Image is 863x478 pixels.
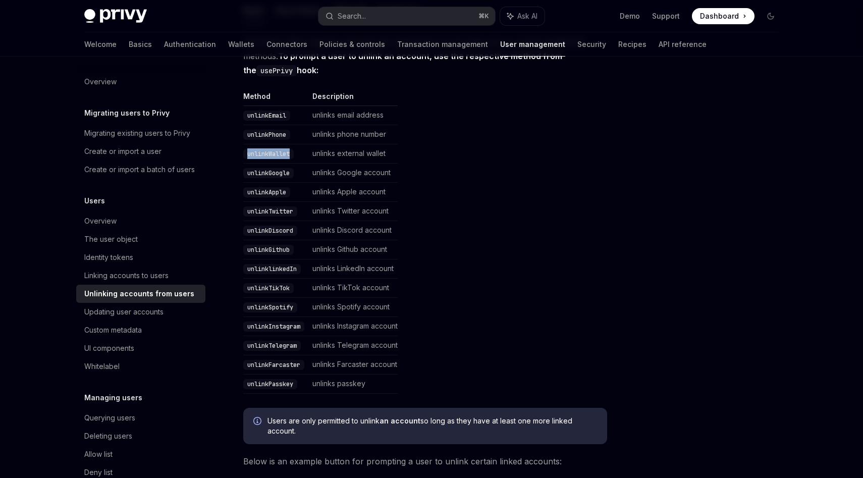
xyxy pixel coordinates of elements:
[84,233,138,245] div: The user object
[76,73,205,91] a: Overview
[76,212,205,230] a: Overview
[76,124,205,142] a: Migrating existing users to Privy
[84,215,117,227] div: Overview
[500,7,545,25] button: Ask AI
[243,360,304,370] code: unlinkFarcaster
[84,145,161,157] div: Create or import a user
[308,221,398,240] td: unlinks Discord account
[308,183,398,202] td: unlinks Apple account
[659,32,707,57] a: API reference
[76,427,205,445] a: Deleting users
[84,9,147,23] img: dark logo
[256,65,297,76] code: usePrivy
[308,106,398,125] td: unlinks email address
[76,161,205,179] a: Create or import a batch of users
[84,195,105,207] h5: Users
[84,448,113,460] div: Allow list
[164,32,216,57] a: Authentication
[243,226,297,236] code: unlinkDiscord
[84,127,190,139] div: Migrating existing users to Privy
[308,91,398,106] th: Description
[266,32,307,57] a: Connectors
[243,341,301,351] code: unlinkTelegram
[84,306,164,318] div: Updating user accounts
[243,322,304,332] code: unlinkInstagram
[84,342,134,354] div: UI components
[308,240,398,259] td: unlinks Github account
[76,445,205,463] a: Allow list
[84,430,132,442] div: Deleting users
[228,32,254,57] a: Wallets
[76,321,205,339] a: Custom metadata
[84,76,117,88] div: Overview
[692,8,754,24] a: Dashboard
[308,125,398,144] td: unlinks phone number
[243,111,290,121] code: unlinkEmail
[308,336,398,355] td: unlinks Telegram account
[84,270,169,282] div: Linking accounts to users
[243,379,297,389] code: unlinkPasskey
[308,317,398,336] td: unlinks Instagram account
[243,302,297,312] code: unlinkSpotify
[243,206,297,217] code: unlinkTwitter
[700,11,739,21] span: Dashboard
[243,91,308,106] th: Method
[84,164,195,176] div: Create or import a batch of users
[243,130,290,140] code: unlinkPhone
[308,298,398,317] td: unlinks Spotify account
[478,12,489,20] span: ⌘ K
[76,339,205,357] a: UI components
[76,285,205,303] a: Unlinking accounts from users
[76,230,205,248] a: The user object
[308,355,398,375] td: unlinks Farcaster account
[76,303,205,321] a: Updating user accounts
[243,168,294,178] code: unlinkGoogle
[253,417,263,427] svg: Info
[318,7,495,25] button: Search...⌘K
[76,248,205,267] a: Identity tokens
[308,259,398,279] td: unlinks LinkedIn account
[763,8,779,24] button: Toggle dark mode
[84,107,170,119] h5: Migrating users to Privy
[243,454,607,468] span: Below is an example button for prompting a user to unlink certain linked accounts:
[308,375,398,394] td: unlinks passkey
[76,267,205,285] a: Linking accounts to users
[84,251,133,263] div: Identity tokens
[76,409,205,427] a: Querying users
[380,416,420,425] strong: an account
[618,32,646,57] a: Recipes
[243,187,290,197] code: unlinkApple
[652,11,680,21] a: Support
[577,32,606,57] a: Security
[243,149,294,159] code: unlinkWallet
[308,164,398,183] td: unlinks Google account
[84,32,117,57] a: Welcome
[500,32,565,57] a: User management
[308,202,398,221] td: unlinks Twitter account
[319,32,385,57] a: Policies & controls
[76,142,205,161] a: Create or import a user
[308,279,398,298] td: unlinks TikTok account
[243,264,301,274] code: unlinklinkedIn
[84,392,142,404] h5: Managing users
[84,412,135,424] div: Querying users
[397,32,488,57] a: Transaction management
[243,245,294,255] code: unlinkGithub
[517,11,537,21] span: Ask AI
[76,357,205,376] a: Whitelabel
[267,416,597,436] span: Users are only permitted to unlink so long as they have at least one more linked account.
[129,32,152,57] a: Basics
[84,360,120,373] div: Whitelabel
[84,324,142,336] div: Custom metadata
[338,10,366,22] div: Search...
[84,288,194,300] div: Unlinking accounts from users
[308,144,398,164] td: unlinks external wallet
[620,11,640,21] a: Demo
[243,283,294,293] code: unlinkTikTok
